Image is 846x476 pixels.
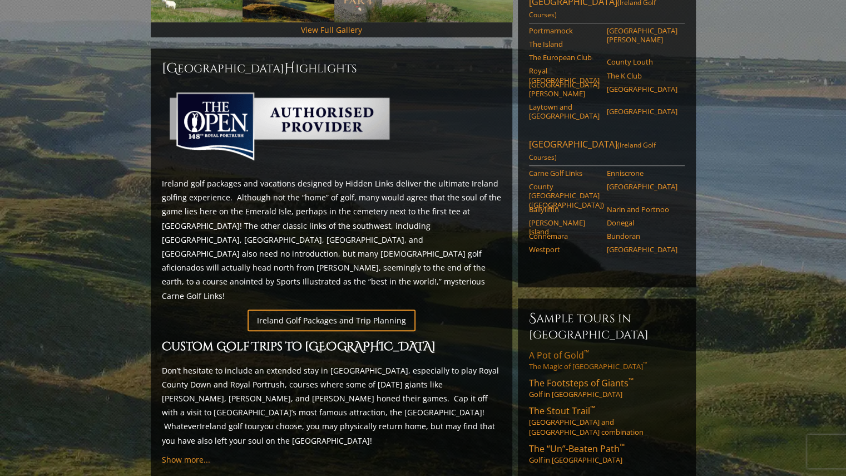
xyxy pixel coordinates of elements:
a: [GEOGRAPHIC_DATA](Ireland Golf Courses) [529,138,685,166]
a: Royal [GEOGRAPHIC_DATA] [529,66,600,85]
a: Show more... [162,454,210,465]
a: Ireland golf tour [200,421,260,431]
a: Westport [529,245,600,254]
span: The “Un”-Beaten Path [529,443,625,455]
span: A Pot of Gold [529,349,589,361]
a: [GEOGRAPHIC_DATA][PERSON_NAME] [607,26,677,45]
a: County [GEOGRAPHIC_DATA] ([GEOGRAPHIC_DATA]) [529,182,600,209]
a: A Pot of Gold™The Magic of [GEOGRAPHIC_DATA]™ [529,349,685,371]
a: [GEOGRAPHIC_DATA] [607,107,677,116]
a: The Stout Trail™[GEOGRAPHIC_DATA] and [GEOGRAPHIC_DATA] combination [529,405,685,437]
a: Ballyliffin [529,205,600,214]
a: The Footsteps of Giants™Golf in [GEOGRAPHIC_DATA] [529,377,685,399]
a: Portmarnock [529,26,600,35]
h2: Custom Golf Trips to [GEOGRAPHIC_DATA] [162,338,501,357]
a: The “Un”-Beaten Path™Golf in [GEOGRAPHIC_DATA] [529,443,685,465]
span: H [284,60,295,77]
a: Ireland Golf Packages and Trip Planning [248,310,415,331]
a: Donegal [607,218,677,227]
a: The K Club [607,71,677,80]
a: [GEOGRAPHIC_DATA][PERSON_NAME] [529,80,600,99]
a: Connemara [529,232,600,241]
span: The Stout Trail [529,405,595,417]
a: Enniscrone [607,169,677,178]
sup: ™ [629,376,634,385]
sup: ™ [643,361,647,368]
p: Ireland golf packages and vacations designed by Hidden Links deliver the ultimate Ireland golfing... [162,176,501,303]
h6: Sample Tours in [GEOGRAPHIC_DATA] [529,310,685,342]
a: Bundoran [607,232,677,241]
a: The Island [529,40,600,48]
a: Carne Golf Links [529,169,600,178]
a: View Full Gallery [301,24,362,35]
sup: ™ [584,348,589,357]
a: [GEOGRAPHIC_DATA] [607,85,677,94]
p: Don’t hesitate to include an extended stay in [GEOGRAPHIC_DATA], especially to play Royal County ... [162,364,501,448]
sup: ™ [620,441,625,451]
a: [GEOGRAPHIC_DATA] [607,245,677,254]
h2: [GEOGRAPHIC_DATA] ighlights [162,60,501,77]
a: County Louth [607,57,677,66]
a: Narin and Portnoo [607,205,677,214]
a: Laytown and [GEOGRAPHIC_DATA] [529,102,600,121]
span: (Ireland Golf Courses) [529,140,656,162]
span: The Footsteps of Giants [529,377,634,389]
a: [PERSON_NAME] Island [529,218,600,237]
a: [GEOGRAPHIC_DATA] [607,182,677,191]
sup: ™ [590,404,595,413]
a: The European Club [529,53,600,62]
